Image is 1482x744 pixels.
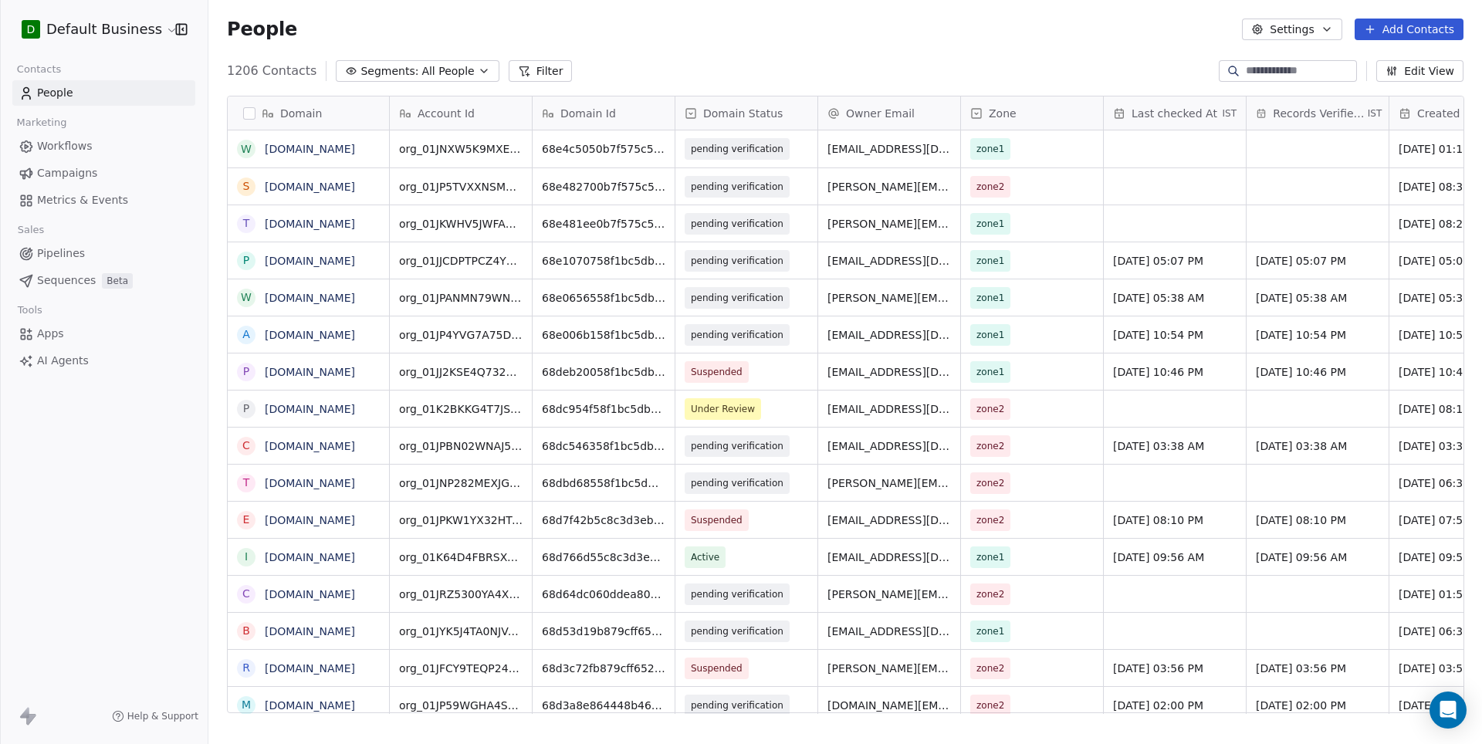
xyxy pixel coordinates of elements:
[241,141,252,157] div: w
[127,710,198,722] span: Help & Support
[399,512,523,528] span: org_01JPKW1YX32HTCRD7H3EA4MAD6
[691,587,783,602] span: pending verification
[691,364,743,380] span: Suspended
[542,179,665,194] span: 68e482700b7f575c5696a288
[227,62,316,80] span: 1206 Contacts
[1256,661,1379,676] span: [DATE] 03:56 PM
[1222,107,1237,120] span: IST
[12,80,195,106] a: People
[228,130,390,714] div: grid
[418,106,475,121] span: Account Id
[1256,253,1379,269] span: [DATE] 05:07 PM
[1132,106,1217,121] span: Last checked At
[265,699,355,712] a: [DOMAIN_NAME]
[542,438,665,454] span: 68dc546358f1bc5db7e60dc5
[1256,698,1379,713] span: [DATE] 02:00 PM
[1242,19,1342,40] button: Settings
[360,63,418,79] span: Segments:
[827,253,951,269] span: [EMAIL_ADDRESS][DOMAIN_NAME]
[12,134,195,159] a: Workflows
[399,698,523,713] span: org_01JP59WGHA4SMBEX1FHGK484Z1
[989,106,1017,121] span: Zone
[542,216,665,232] span: 68e481ee0b7f575c56969210
[37,85,73,101] span: People
[1113,290,1237,306] span: [DATE] 05:38 AM
[542,401,665,417] span: 68dc954f58f1bc5db7ea02d1
[542,290,665,306] span: 68e0656558f1bc5db71b9226
[818,96,960,130] div: Owner Email
[976,587,1004,602] span: zone2
[421,63,474,79] span: All People
[691,253,783,269] span: pending verification
[399,661,523,676] span: org_01JFCY9TEQP24FH23A2B6KFNC9
[827,698,951,713] span: [DOMAIN_NAME][EMAIL_ADDRESS][DOMAIN_NAME]
[976,141,1004,157] span: zone1
[542,550,665,565] span: 68d766d55c8c3d3eb6f03a84
[242,326,250,343] div: a
[265,625,355,637] a: [DOMAIN_NAME]
[691,327,783,343] span: pending verification
[827,475,951,491] span: [PERSON_NAME][EMAIL_ADDRESS][DOMAIN_NAME]
[265,255,355,267] a: [DOMAIN_NAME]
[827,661,951,676] span: [PERSON_NAME][EMAIL_ADDRESS][DOMAIN_NAME]
[265,588,355,600] a: [DOMAIN_NAME]
[976,512,1004,528] span: zone2
[399,141,523,157] span: org_01JNXW5K9MXEVVPJM94ZVQ79B9
[976,216,1004,232] span: zone1
[691,216,783,232] span: pending verification
[243,252,249,269] div: p
[1113,327,1237,343] span: [DATE] 10:54 PM
[976,364,1004,380] span: zone1
[703,106,783,121] span: Domain Status
[12,241,195,266] a: Pipelines
[691,512,743,528] span: Suspended
[399,327,523,343] span: org_01JP4YVG7A75DJXREQ4WDBVPH9
[827,179,951,194] span: [PERSON_NAME][EMAIL_ADDRESS][DOMAIN_NAME]
[542,475,665,491] span: 68dbd68558f1bc5db7e077e8
[1376,60,1463,82] button: Edit View
[399,364,523,380] span: org_01JJ2KSE4Q732QP6SBMVZS764E
[827,438,951,454] span: [EMAIL_ADDRESS][DOMAIN_NAME]
[691,698,783,713] span: pending verification
[19,16,164,42] button: DDefault Business
[243,475,250,491] div: t
[265,218,355,230] a: [DOMAIN_NAME]
[399,475,523,491] span: org_01JNP282MEXJGC1PTGHWJS6F9N
[827,401,951,417] span: [EMAIL_ADDRESS][DOMAIN_NAME]
[542,512,665,528] span: 68d7f42b5c8c3d3eb6f42ac3
[37,326,64,342] span: Apps
[827,624,951,639] span: [EMAIL_ADDRESS][DOMAIN_NAME]
[265,143,355,155] a: [DOMAIN_NAME]
[542,364,665,380] span: 68deb20058f1bc5db708d6ef
[37,192,128,208] span: Metrics & Events
[280,106,322,121] span: Domain
[1355,19,1463,40] button: Add Contacts
[976,401,1004,417] span: zone2
[976,327,1004,343] span: zone1
[976,438,1004,454] span: zone2
[265,662,355,675] a: [DOMAIN_NAME]
[399,401,523,417] span: org_01K2BKKG4T7JSPXTE3J3QNTTBX
[228,96,389,130] div: Domain
[390,96,532,130] div: Account Id
[1247,96,1389,130] div: Records Verified AtIST
[976,179,1004,194] span: zone2
[399,253,523,269] span: org_01JJCDPTPCZ4YDYDDT0AQJ5R4A
[827,290,951,306] span: [PERSON_NAME][EMAIL_ADDRESS][DOMAIN_NAME]
[1256,438,1379,454] span: [DATE] 03:38 AM
[11,218,51,242] span: Sales
[691,550,719,565] span: Active
[265,403,355,415] a: [DOMAIN_NAME]
[10,111,73,134] span: Marketing
[1368,107,1382,120] span: IST
[265,514,355,526] a: [DOMAIN_NAME]
[243,215,250,232] div: t
[1256,290,1379,306] span: [DATE] 05:38 AM
[399,438,523,454] span: org_01JPBN02WNAJ5TTR3NHAT2FNPE
[12,268,195,293] a: SequencesBeta
[37,165,97,181] span: Campaigns
[827,512,951,528] span: [EMAIL_ADDRESS][DOMAIN_NAME]
[827,550,951,565] span: [EMAIL_ADDRESS][DOMAIN_NAME]
[112,710,198,722] a: Help & Support
[691,624,783,639] span: pending verification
